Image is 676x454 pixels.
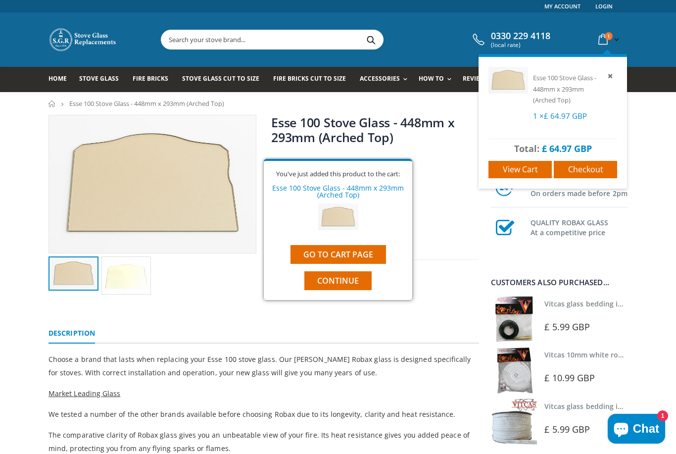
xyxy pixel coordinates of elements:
[491,31,550,42] span: 0330 229 4118
[271,114,455,146] a: Esse 100 Stove Glass - 448mm x 293mm (Arched Top)
[79,67,126,92] a: Stove Glass
[544,111,587,121] span: £ 64.97 GBP
[488,67,528,94] img: Esse 100 Stove Glass - 448mm x 293mm (Arched Top)
[503,164,538,175] span: View cart
[48,101,56,107] a: Home
[48,409,455,419] span: We tested a number of the other brands available before choosing Robax due to its longevity, clar...
[317,275,359,286] span: Continue
[48,74,67,83] span: Home
[594,30,621,49] a: 1
[273,74,346,83] span: Fire Bricks Cut To Size
[48,27,118,52] img: Stove Glass Replacement
[48,324,95,344] a: Description
[531,216,628,238] h3: QUALITY ROBAX GLASS At a competitive price
[544,372,595,384] span: £ 10.99 GBP
[304,271,372,290] button: Continue
[470,31,550,49] a: 0330 229 4118 (local rate)
[514,143,539,154] span: Total:
[272,183,404,200] a: Esse 100 Stove Glass - 448mm x 293mm (Arched Top)
[69,99,224,108] span: Esse 100 Stove Glass - 448mm x 293mm (Arched Top)
[360,67,412,92] a: Accessories
[491,347,537,393] img: Vitcas white rope, glue and gloves kit 10mm
[419,74,444,83] span: How To
[605,32,613,40] span: 1
[273,67,353,92] a: Fire Bricks Cut To Size
[360,30,382,49] button: Search
[544,423,590,435] span: £ 5.99 GBP
[544,321,590,333] span: £ 5.99 GBP
[463,74,489,83] span: Reviews
[419,67,456,92] a: How To
[290,245,386,264] a: Go to cart page
[488,161,552,178] a: View cart
[318,203,358,230] img: Esse 100 Stove Glass - 448mm x 293mm (Arched Top)
[48,389,120,398] span: Market Leading Glass
[271,171,405,177] div: You've just added this product to the cart:
[48,354,471,377] span: Choose a brand that lasts when replacing your Esse 100 stove glass. Our [PERSON_NAME] Robax glass...
[48,67,74,92] a: Home
[463,67,496,92] a: Reviews
[491,296,537,342] img: Vitcas stove glass bedding in tape
[48,256,98,290] img: Esse_100_stove_glass_150x150.webp
[554,161,617,178] a: Checkout
[606,70,617,82] a: Remove item
[49,115,256,253] img: Esse_100_stove_glass_800x_crop_center.webp
[79,74,119,83] span: Stove Glass
[491,399,537,445] img: Vitcas stove glass bedding in tape
[182,74,259,83] span: Stove Glass Cut To Size
[133,74,168,83] span: Fire Bricks
[568,164,603,175] span: Checkout
[360,74,400,83] span: Accessories
[605,414,668,446] inbox-online-store-chat: Shopify online store chat
[542,143,592,154] span: £ 64.97 GBP
[533,111,587,121] span: 1 ×
[133,67,176,92] a: Fire Bricks
[101,256,151,294] img: Esse100stoveglass_150x150.webp
[182,67,266,92] a: Stove Glass Cut To Size
[161,30,494,49] input: Search your stove brand...
[533,73,596,104] a: Esse 100 Stove Glass - 448mm x 293mm (Arched Top)
[48,430,470,453] span: The comparative clarity of Robax glass gives you an unbeatable view of your fire. Its heat resist...
[491,279,628,286] div: Customers also purchased...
